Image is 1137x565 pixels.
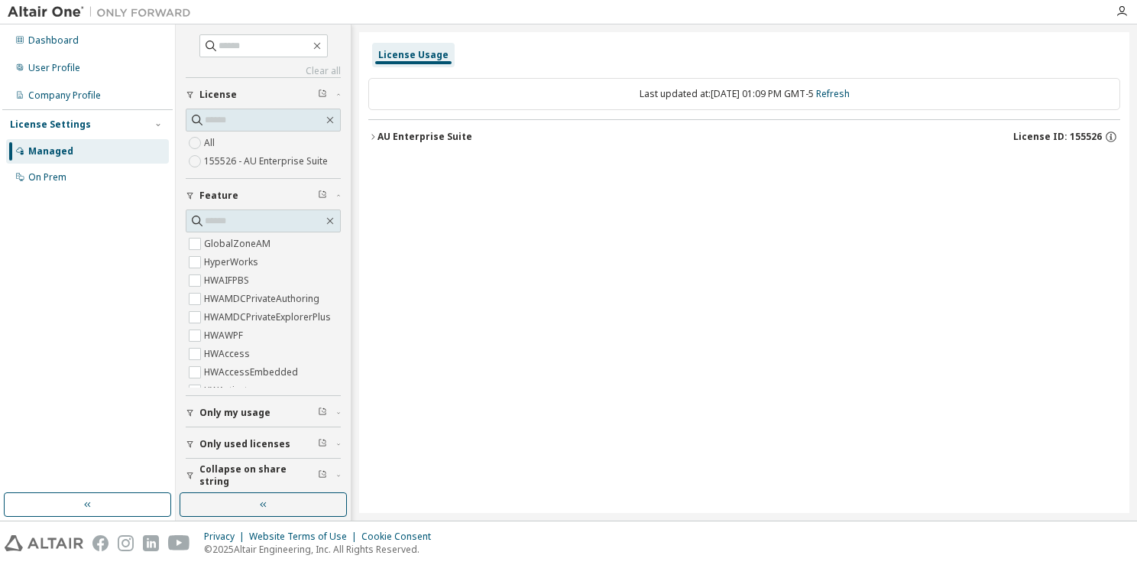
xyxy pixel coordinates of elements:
div: Last updated at: [DATE] 01:09 PM GMT-5 [368,78,1120,110]
a: Clear all [186,65,341,77]
label: HWAccessEmbedded [204,363,301,382]
label: 155526 - AU Enterprise Suite [204,152,331,170]
button: Feature [186,179,341,213]
div: On Prem [28,171,66,183]
span: Clear filter [318,190,327,202]
label: HWAMDCPrivateExplorerPlus [204,308,334,326]
span: License ID: 155526 [1013,131,1102,143]
div: Privacy [204,531,249,543]
label: HWAWPF [204,326,246,345]
button: AU Enterprise SuiteLicense ID: 155526 [368,120,1120,154]
img: linkedin.svg [143,535,159,551]
label: HWAIFPBS [204,271,252,290]
img: Altair One [8,5,199,20]
button: Collapse on share string [186,459,341,492]
label: HyperWorks [204,253,261,271]
label: HWAMDCPrivateAuthoring [204,290,322,308]
div: Managed [28,145,73,157]
span: Clear filter [318,407,327,419]
div: Company Profile [28,89,101,102]
label: GlobalZoneAM [204,235,274,253]
button: Only used licenses [186,427,341,461]
img: instagram.svg [118,535,134,551]
label: All [204,134,218,152]
label: HWAccess [204,345,253,363]
span: Only used licenses [199,438,290,450]
a: Refresh [816,87,850,100]
div: Website Terms of Use [249,531,361,543]
span: License [199,89,237,101]
button: Only my usage [186,396,341,430]
div: Dashboard [28,34,79,47]
span: Only my usage [199,407,270,419]
div: AU Enterprise Suite [377,131,472,143]
div: Cookie Consent [361,531,440,543]
img: facebook.svg [92,535,109,551]
span: Clear filter [318,469,327,482]
div: License Usage [378,49,449,61]
span: Clear filter [318,89,327,101]
label: HWActivate [204,382,256,400]
img: altair_logo.svg [5,535,83,551]
span: Clear filter [318,438,327,450]
p: © 2025 Altair Engineering, Inc. All Rights Reserved. [204,543,440,556]
img: youtube.svg [168,535,190,551]
div: License Settings [10,119,91,131]
div: User Profile [28,62,80,74]
span: Feature [199,190,238,202]
span: Collapse on share string [199,463,318,488]
button: License [186,78,341,112]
